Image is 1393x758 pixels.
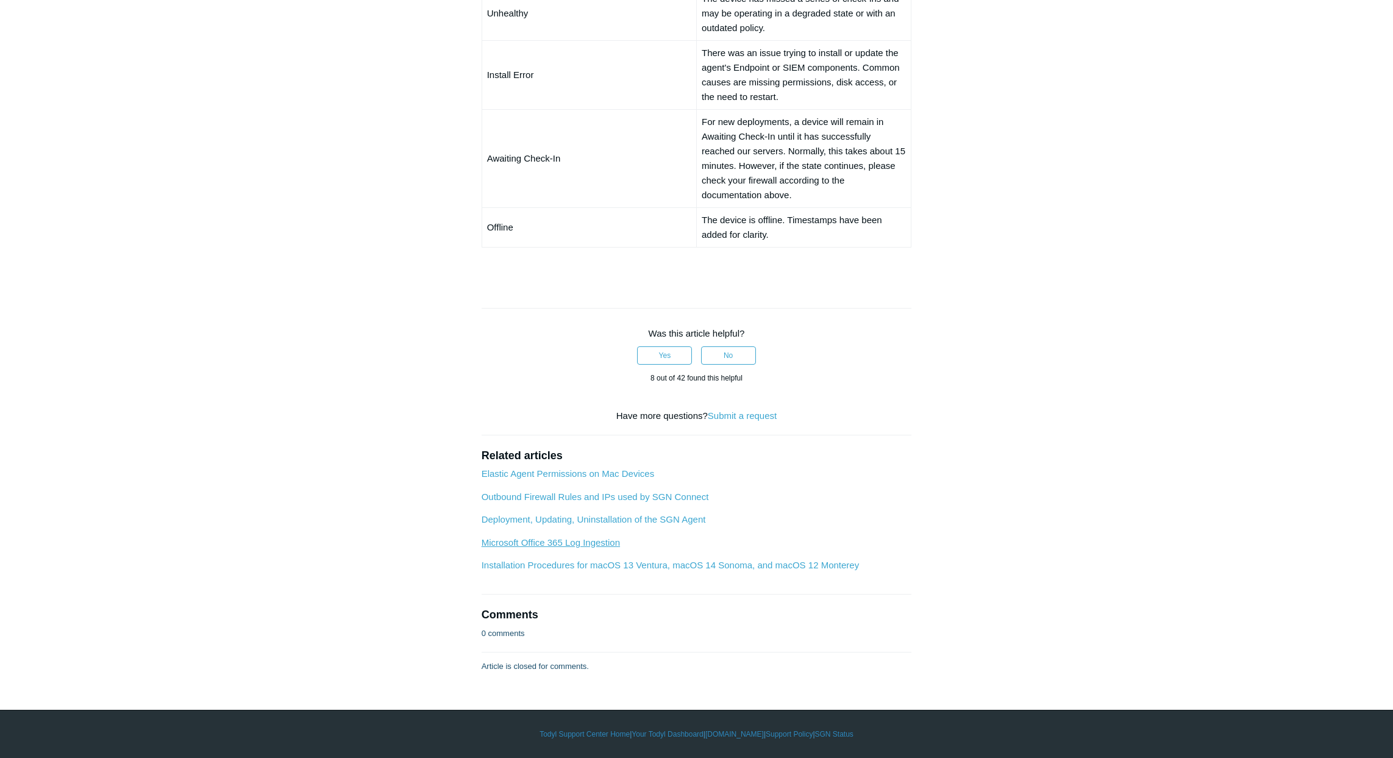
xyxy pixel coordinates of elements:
h2: Related articles [482,448,912,464]
td: There was an issue trying to install or update the agent's Endpoint or SIEM components. Common ca... [696,40,911,109]
a: Elastic Agent Permissions on Mac Devices [482,468,654,479]
button: This article was not helpful [701,346,756,365]
a: Todyl Support Center Home [540,729,630,740]
p: 0 comments [482,627,525,640]
a: Support Policy [766,729,813,740]
p: Article is closed for comments. [482,660,589,673]
h2: Comments [482,607,912,623]
a: Deployment, Updating, Uninstallation of the SGN Agent [482,514,706,524]
td: Awaiting Check-In [482,109,696,207]
a: Outbound Firewall Rules and IPs used by SGN Connect [482,492,709,502]
span: Was this article helpful? [649,328,745,338]
td: Offline [482,207,696,247]
a: Installation Procedures for macOS 13 Ventura, macOS 14 Sonoma, and macOS 12 Monterey [482,560,859,570]
a: SGN Status [815,729,853,740]
td: The device is offline. Timestamps have been added for clarity. [696,207,911,247]
a: Submit a request [708,410,777,421]
span: 8 out of 42 found this helpful [650,374,743,382]
a: Your Todyl Dashboard [632,729,703,740]
a: [DOMAIN_NAME] [705,729,764,740]
div: | | | | [343,729,1050,740]
a: Microsoft Office 365 Log Ingestion [482,537,620,548]
div: Have more questions? [482,409,912,423]
td: For new deployments, a device will remain in Awaiting Check-In until it has successfully reached ... [696,109,911,207]
button: This article was helpful [637,346,692,365]
td: Install Error [482,40,696,109]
